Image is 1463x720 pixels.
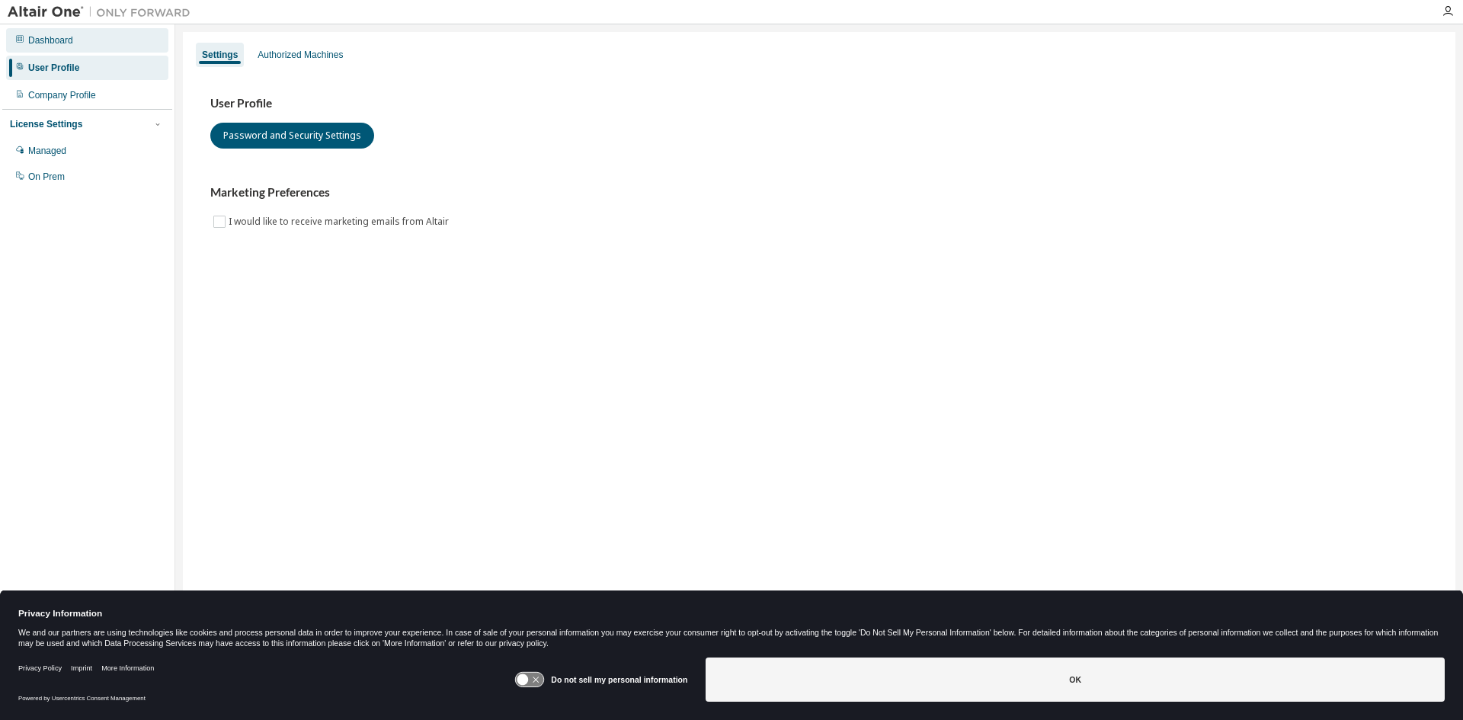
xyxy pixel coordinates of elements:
[210,185,1428,200] h3: Marketing Preferences
[8,5,198,20] img: Altair One
[210,96,1428,111] h3: User Profile
[258,49,343,61] div: Authorized Machines
[202,49,238,61] div: Settings
[229,213,452,231] label: I would like to receive marketing emails from Altair
[28,89,96,101] div: Company Profile
[28,145,66,157] div: Managed
[210,123,374,149] button: Password and Security Settings
[28,171,65,183] div: On Prem
[10,118,82,130] div: License Settings
[28,62,79,74] div: User Profile
[28,34,73,46] div: Dashboard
